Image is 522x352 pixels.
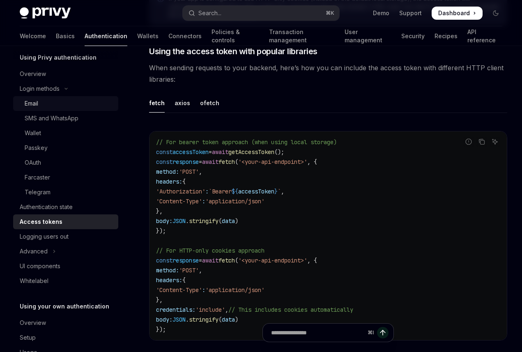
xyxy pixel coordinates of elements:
h5: Using your own authentication [20,301,109,311]
a: Transaction management [269,26,335,46]
div: axios [175,93,190,113]
span: ( [218,217,222,225]
span: credentials: [156,306,195,313]
a: Overview [13,315,118,330]
span: ( [218,316,222,323]
a: Wallet [13,126,118,140]
span: getAccessToken [228,148,274,156]
span: headers: [156,178,182,185]
div: Farcaster [25,173,50,182]
span: 'include' [195,306,225,313]
button: Report incorrect code [463,136,474,147]
span: ) [235,316,238,323]
a: Wallets [137,26,159,46]
span: const [156,158,172,166]
a: Dashboard [432,7,483,20]
span: = [199,158,202,166]
a: Authentication [85,26,127,46]
span: . [186,316,189,323]
div: Whitelabel [20,276,48,286]
a: Basics [56,26,75,46]
span: response [172,257,199,264]
span: 'Authorization' [156,188,205,195]
span: data [222,316,235,323]
div: UI components [20,261,60,271]
span: 'POST' [179,168,199,175]
span: stringify [189,316,218,323]
a: Authentication state [13,200,118,214]
span: JSON [172,217,186,225]
a: SMS and WhatsApp [13,111,118,126]
span: JSON [172,316,186,323]
button: Ask AI [490,136,500,147]
span: , [281,188,284,195]
span: ` [278,188,281,195]
span: body: [156,316,172,323]
span: // This includes cookies automatically [228,306,353,313]
span: = [209,148,212,156]
span: 'POST' [179,267,199,274]
button: Toggle Advanced section [13,244,118,259]
span: '<your-api-endpoint>' [238,158,307,166]
a: Logging users out [13,229,118,244]
a: Passkey [13,140,118,155]
a: Support [399,9,422,17]
a: Setup [13,330,118,345]
a: Security [401,26,425,46]
span: // For bearer token approach (when using local storage) [156,138,337,146]
span: data [222,217,235,225]
span: method: [156,267,179,274]
div: Logging users out [20,232,69,242]
span: ) [235,217,238,225]
span: { [182,276,186,284]
div: Overview [20,69,46,79]
span: ( [235,158,238,166]
span: When sending requests to your backend, here’s how you can include the access token with different... [149,62,507,85]
span: : [202,286,205,294]
a: User management [345,26,391,46]
span: { [182,178,186,185]
a: Policies & controls [212,26,259,46]
div: Telegram [25,187,51,197]
a: Overview [13,67,118,81]
button: Toggle dark mode [489,7,502,20]
span: accessToken [172,148,209,156]
a: Email [13,96,118,111]
span: method: [156,168,179,175]
a: Demo [373,9,389,17]
div: fetch [149,93,165,113]
span: . [186,217,189,225]
span: fetch [218,158,235,166]
a: Telegram [13,185,118,200]
span: Dashboard [438,9,470,17]
span: `Bearer [209,188,232,195]
a: Farcaster [13,170,118,185]
span: , [199,168,202,175]
span: = [199,257,202,264]
a: Access tokens [13,214,118,229]
div: Email [25,99,38,108]
span: , [199,267,202,274]
img: dark logo [20,7,71,19]
input: Ask a question... [271,324,364,342]
div: Passkey [25,143,48,153]
span: 'application/json' [205,286,264,294]
span: , { [307,257,317,264]
div: Wallet [25,128,41,138]
span: await [212,148,228,156]
a: Connectors [168,26,202,46]
div: Overview [20,318,46,328]
button: Toggle Login methods section [13,81,118,96]
div: Advanced [20,246,48,256]
span: fetch [218,257,235,264]
div: Search... [198,8,221,18]
div: Login methods [20,84,60,94]
span: Using the access token with popular libraries [149,46,317,57]
a: Whitelabel [13,274,118,288]
span: (); [274,148,284,156]
span: , [225,306,228,313]
span: await [202,158,218,166]
span: } [274,188,278,195]
button: Copy the contents from the code block [476,136,487,147]
span: 'application/json' [205,198,264,205]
